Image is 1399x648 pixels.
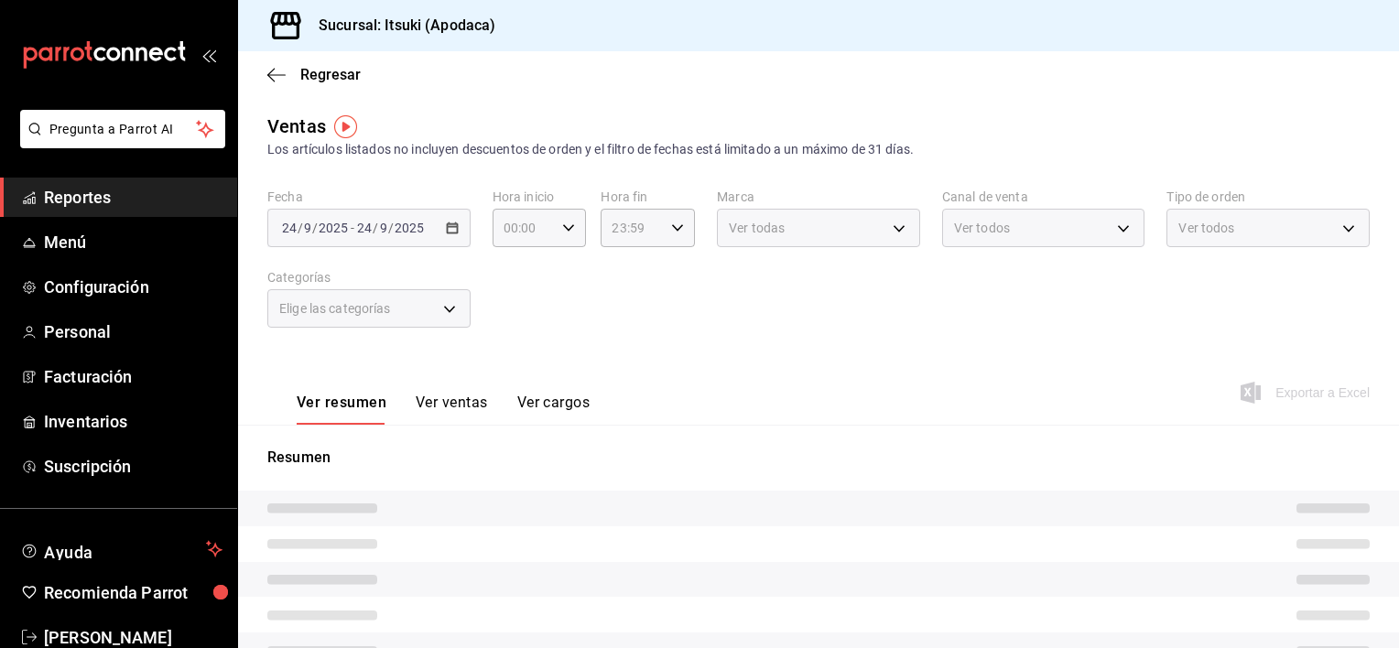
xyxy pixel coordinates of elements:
[394,221,425,235] input: ----
[44,457,131,476] font: Suscripción
[201,48,216,62] button: open_drawer_menu
[44,628,172,647] font: [PERSON_NAME]
[318,221,349,235] input: ----
[303,221,312,235] input: --
[281,221,298,235] input: --
[351,221,354,235] span: -
[954,219,1010,237] span: Ver todos
[44,188,111,207] font: Reportes
[44,538,199,560] span: Ayuda
[297,394,386,412] font: Ver resumen
[388,221,394,235] span: /
[49,120,197,139] span: Pregunta a Parrot AI
[13,133,225,152] a: Pregunta a Parrot AI
[729,219,785,237] span: Ver todas
[267,271,471,284] label: Categorías
[267,113,326,140] div: Ventas
[356,221,373,235] input: --
[717,190,920,203] label: Marca
[1166,190,1370,203] label: Tipo de orden
[44,232,87,252] font: Menú
[267,190,471,203] label: Fecha
[20,110,225,148] button: Pregunta a Parrot AI
[304,15,495,37] h3: Sucursal: Itsuki (Apodaca)
[44,412,127,431] font: Inventarios
[334,115,357,138] img: Marcador de información sobre herramientas
[373,221,378,235] span: /
[267,447,1370,469] p: Resumen
[44,277,149,297] font: Configuración
[44,367,132,386] font: Facturación
[279,299,391,318] span: Elige las categorías
[44,583,188,602] font: Recomienda Parrot
[601,190,695,203] label: Hora fin
[493,190,587,203] label: Hora inicio
[942,190,1145,203] label: Canal de venta
[298,221,303,235] span: /
[1178,219,1234,237] span: Ver todos
[300,66,361,83] span: Regresar
[379,221,388,235] input: --
[416,394,488,425] button: Ver ventas
[312,221,318,235] span: /
[44,322,111,341] font: Personal
[267,140,1370,159] div: Los artículos listados no incluyen descuentos de orden y el filtro de fechas está limitado a un m...
[267,66,361,83] button: Regresar
[517,394,591,425] button: Ver cargos
[297,394,590,425] div: Pestañas de navegación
